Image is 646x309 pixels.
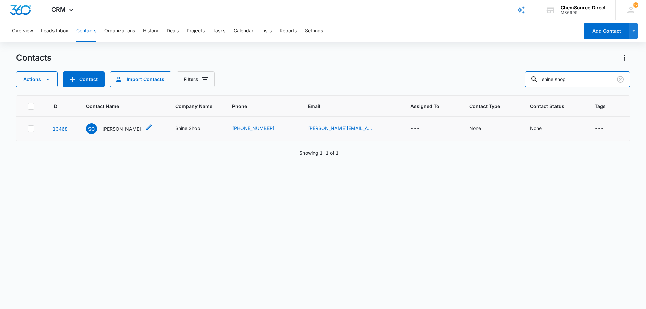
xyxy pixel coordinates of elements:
[12,20,33,42] button: Overview
[595,103,609,110] span: Tags
[305,20,323,42] button: Settings
[584,23,629,39] button: Add Contact
[86,103,149,110] span: Contact Name
[530,103,569,110] span: Contact Status
[52,103,60,110] span: ID
[177,71,215,87] button: Filters
[595,125,616,133] div: Tags - - Select to Edit Field
[410,103,443,110] span: Assigned To
[308,125,387,133] div: Email - scott@shineshopautomotive.com - Select to Edit Field
[76,20,96,42] button: Contacts
[175,125,200,132] div: Shine Shop
[530,125,554,133] div: Contact Status - None - Select to Edit Field
[410,125,420,133] div: ---
[51,6,66,13] span: CRM
[308,103,385,110] span: Email
[232,125,274,132] a: [PHONE_NUMBER]
[16,71,58,87] button: Actions
[633,2,638,8] div: notifications count
[52,126,68,132] a: Navigate to contact details page for Scott Conner
[308,125,375,132] a: [PERSON_NAME][EMAIL_ADDRESS][DOMAIN_NAME]
[167,20,179,42] button: Deals
[299,149,339,156] p: Showing 1-1 of 1
[561,5,606,10] div: account name
[615,74,626,85] button: Clear
[469,103,504,110] span: Contact Type
[525,71,630,87] input: Search Contacts
[41,20,68,42] button: Leads Inbox
[232,125,286,133] div: Phone - (336) 988-7268 - Select to Edit Field
[143,20,158,42] button: History
[530,125,542,132] div: None
[469,125,481,132] div: None
[102,125,141,132] p: [PERSON_NAME]
[213,20,225,42] button: Tasks
[633,2,638,8] span: 329
[175,125,212,133] div: Company Name - Shine Shop - Select to Edit Field
[619,52,630,63] button: Actions
[232,103,282,110] span: Phone
[63,71,105,87] button: Add Contact
[595,125,604,133] div: ---
[234,20,253,42] button: Calendar
[187,20,205,42] button: Projects
[280,20,297,42] button: Reports
[86,123,97,134] span: SC
[86,123,153,134] div: Contact Name - Scott Conner - Select to Edit Field
[175,103,216,110] span: Company Name
[561,10,606,15] div: account id
[104,20,135,42] button: Organizations
[16,53,51,63] h1: Contacts
[261,20,272,42] button: Lists
[410,125,432,133] div: Assigned To - - Select to Edit Field
[469,125,493,133] div: Contact Type - None - Select to Edit Field
[110,71,171,87] button: Import Contacts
